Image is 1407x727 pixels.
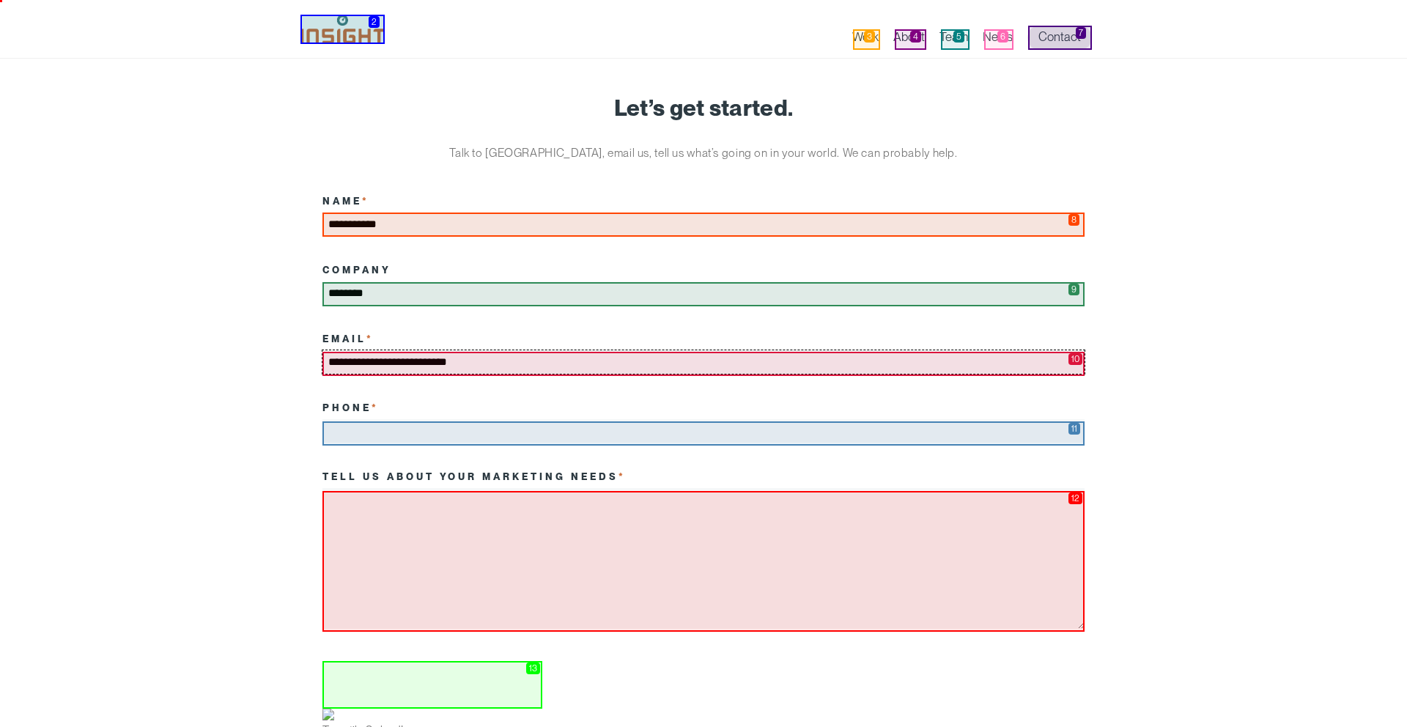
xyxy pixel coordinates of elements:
[300,15,385,44] img: Insight Marketing Design
[322,195,369,207] label: Name
[322,402,379,413] label: Phone
[322,333,374,344] label: Email
[1027,26,1092,50] a: Contact
[322,470,626,482] label: Tell us about your marketing needs
[852,29,879,50] a: Work
[322,709,334,720] img: success.png
[322,264,391,276] label: Company
[852,26,1107,50] nav: primary navigation menu
[429,142,978,164] p: Talk to [GEOGRAPHIC_DATA], email us, tell us what’s going on in your world. We can probably help.
[893,29,925,50] a: About
[983,29,1013,50] a: News
[939,29,968,50] a: Team
[322,95,1085,120] h1: Let’s get started.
